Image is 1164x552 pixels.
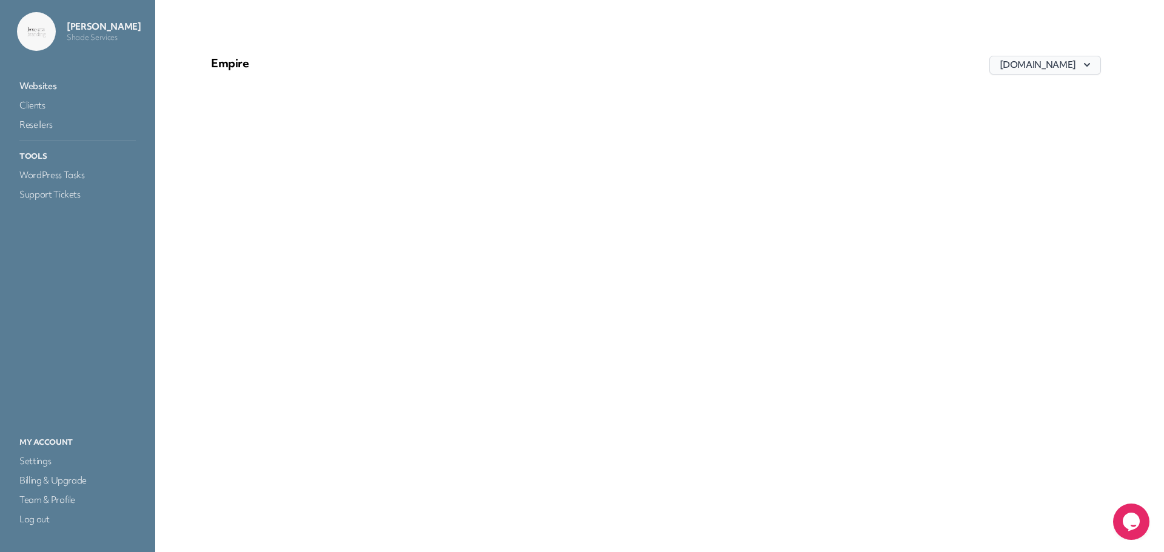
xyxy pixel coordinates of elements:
[17,186,138,203] a: Support Tickets
[17,511,138,528] a: Log out
[17,167,138,184] a: WordPress Tasks
[67,33,141,42] p: Shade Services
[17,453,138,470] a: Settings
[17,116,138,133] a: Resellers
[211,56,510,70] p: Empire
[17,491,138,508] a: Team & Profile
[17,97,138,114] a: Clients
[17,434,138,450] p: My Account
[1113,504,1152,540] iframe: chat widget
[17,78,138,95] a: Websites
[989,56,1101,75] button: [DOMAIN_NAME]
[17,148,138,164] p: Tools
[17,472,138,489] a: Billing & Upgrade
[67,21,141,33] p: [PERSON_NAME]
